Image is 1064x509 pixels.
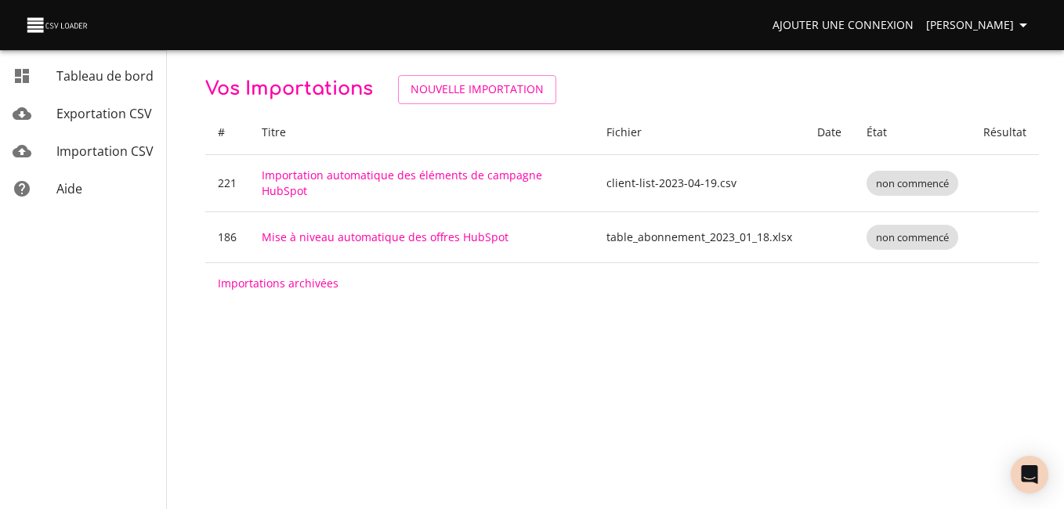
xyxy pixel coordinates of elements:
span: non commencé [867,176,958,191]
span: Aide [56,180,82,197]
button: [PERSON_NAME] [920,11,1039,40]
a: Mise à niveau automatique des offres HubSpot [262,229,508,244]
td: 186 [205,211,249,262]
td: 221 [205,154,249,211]
span: Nouvelle importation [411,80,544,99]
span: Exportation CSV [56,105,152,122]
th: État [854,110,971,155]
div: Ouvrez Intercom Messenger [1011,456,1048,493]
font: [PERSON_NAME] [926,16,1014,35]
td: table_abonnement_2023_01_18.xlsx [594,211,805,262]
a: Ajouter une connexion [766,11,920,40]
span: Ajouter une connexion [773,16,914,35]
td: client-list-2023-04-19.csv [594,154,805,211]
span: non commencé [867,230,958,245]
span: Vos importations [205,78,373,99]
span: Importation CSV [56,143,154,160]
a: Importation automatique des éléments de campagne HubSpot [262,168,542,198]
th: Titre [249,110,594,155]
a: Importations archivées [218,276,338,291]
a: Nouvelle importation [398,75,556,104]
img: Chargeur CSV [25,14,91,36]
th: Date [805,110,854,155]
th: Fichier [594,110,805,155]
th: # [205,110,249,155]
span: Tableau de bord [56,67,154,85]
th: Résultat [971,110,1039,155]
